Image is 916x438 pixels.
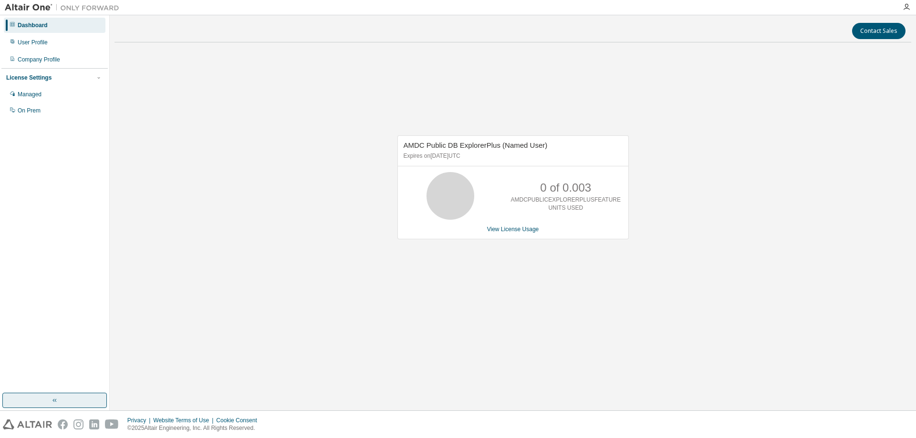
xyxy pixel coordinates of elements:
[73,419,83,429] img: instagram.svg
[127,417,153,424] div: Privacy
[216,417,262,424] div: Cookie Consent
[58,419,68,429] img: facebook.svg
[404,152,620,160] p: Expires on [DATE] UTC
[105,419,119,429] img: youtube.svg
[18,21,48,29] div: Dashboard
[18,56,60,63] div: Company Profile
[18,91,42,98] div: Managed
[511,196,621,212] p: AMDCPUBLICEXPLORERPLUSFEATURE UNITS USED
[18,107,41,114] div: On Prem
[153,417,216,424] div: Website Terms of Use
[5,3,124,12] img: Altair One
[540,180,591,196] p: 0 of 0.003
[89,419,99,429] img: linkedin.svg
[404,141,548,149] span: AMDC Public DB ExplorerPlus (Named User)
[6,74,52,81] div: License Settings
[18,39,48,46] div: User Profile
[487,226,539,233] a: View License Usage
[3,419,52,429] img: altair_logo.svg
[127,424,263,432] p: © 2025 Altair Engineering, Inc. All Rights Reserved.
[852,23,906,39] button: Contact Sales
